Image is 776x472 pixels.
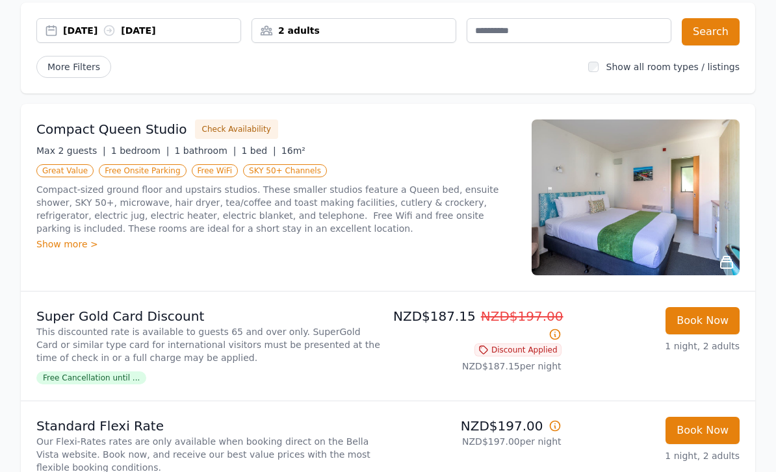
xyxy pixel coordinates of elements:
button: Book Now [666,417,740,444]
span: 1 bed | [241,145,276,156]
span: Discount Applied [474,343,562,356]
p: NZD$187.15 per night [393,360,562,373]
span: Free Onsite Parking [99,164,186,177]
span: Free WiFi [192,164,239,177]
p: Standard Flexi Rate [36,417,383,435]
p: Super Gold Card Discount [36,307,383,325]
span: More Filters [36,56,111,78]
span: Free Cancellation until ... [36,371,146,384]
span: SKY 50+ Channels [243,164,327,177]
span: Great Value [36,164,94,177]
p: NZD$197.00 [393,417,562,435]
p: 1 night, 2 adults [572,340,740,353]
span: NZD$197.00 [481,308,563,324]
p: Compact-sized ground floor and upstairs studios. These smaller studios feature a Queen bed, ensui... [36,183,516,235]
p: NZD$197.00 per night [393,435,562,448]
p: NZD$187.15 [393,307,562,343]
h3: Compact Queen Studio [36,120,187,138]
button: Check Availability [195,119,278,139]
label: Show all room types / listings [606,62,740,72]
div: 2 adults [252,24,456,37]
p: This discounted rate is available to guests 65 and over only. SuperGold Card or similar type card... [36,325,383,364]
button: Search [682,18,740,45]
span: 1 bathroom | [174,145,236,156]
button: Book Now [666,307,740,334]
span: 16m² [281,145,305,156]
div: [DATE] [DATE] [63,24,240,37]
div: Show more > [36,238,516,251]
span: Max 2 guests | [36,145,106,156]
p: 1 night, 2 adults [572,449,740,462]
span: 1 bedroom | [111,145,170,156]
